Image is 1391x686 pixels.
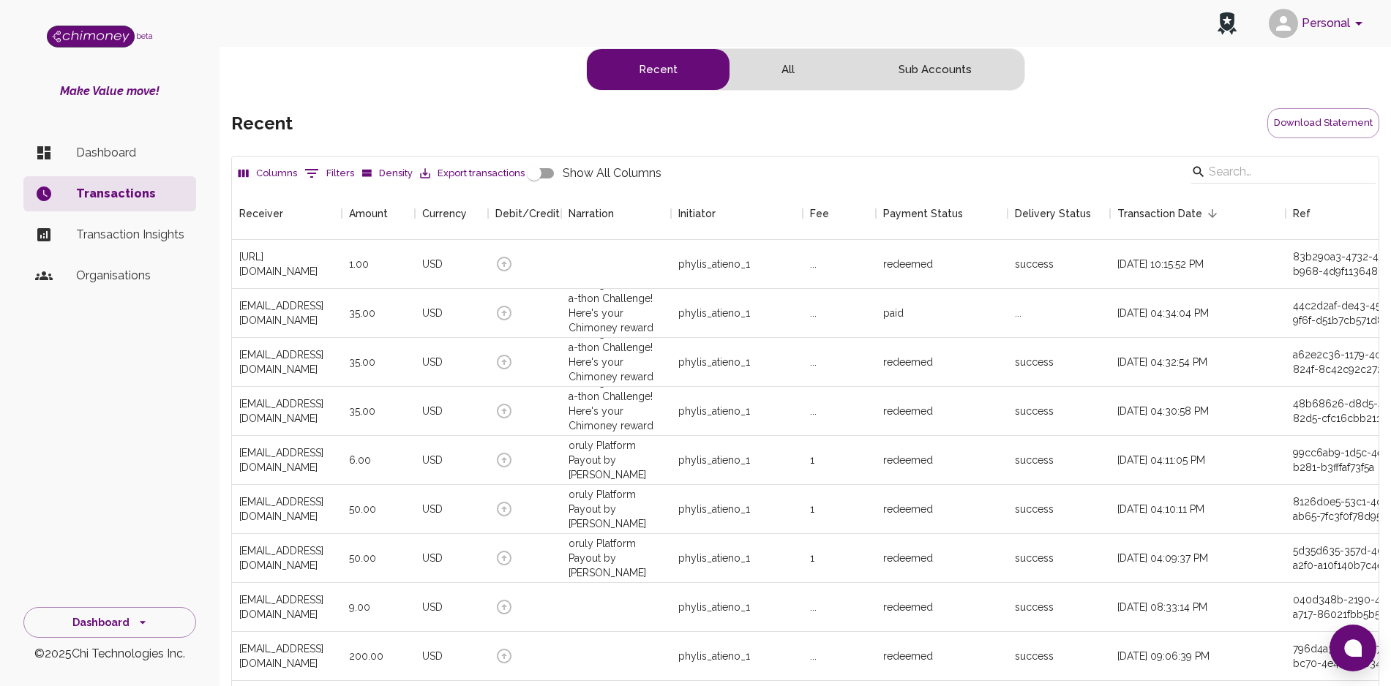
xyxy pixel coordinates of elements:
div: https://ilp.chimoney.com/phylisphylis [239,249,334,279]
button: recent [587,49,730,90]
div: Amount [349,187,388,240]
div: success [1015,355,1054,369]
button: Density [358,162,416,185]
button: Open chat window [1330,625,1376,671]
div: atieno@chimoney.io [239,494,334,524]
img: Logo [47,26,135,48]
div: Hi [PERSON_NAME], congratulations on winning the Write-a-thon Challenge! Here's your Chimoney rew... [561,289,671,338]
div: redeemed [883,453,933,467]
div: 50.00 [349,551,376,565]
div: USD [422,453,443,467]
div: Initiator [678,187,716,240]
div: [DATE] 04:32:54 PM [1110,338,1286,387]
div: Delivery Status [1008,187,1110,240]
div: success [1015,502,1054,516]
div: success [1015,453,1054,467]
div: Initiator [671,187,803,240]
div: text alignment [586,48,1025,91]
div: Hi Queen, congratulations on winning the Write-a-thon Challenge! Here's your Chimoney reward as a... [561,387,671,436]
p: Transactions [76,185,184,203]
div: redeemed [883,551,933,565]
div: ... [810,600,817,614]
p: Transaction Insights [76,226,184,244]
div: Payment Status [876,187,1008,240]
div: redeemed [883,355,933,369]
div: Receiver [239,187,283,240]
button: Export transactions [416,162,528,185]
div: ... [810,355,817,369]
button: Sort [1202,203,1223,224]
div: 1 [810,551,814,565]
div: phylis_atieno_1 [678,355,750,369]
h5: recent [231,112,293,135]
div: phylis_atieno_1 [678,502,750,516]
div: [DATE] 04:09:37 PM [1110,534,1286,583]
div: Currency [415,187,488,240]
button: Dashboard [23,607,196,638]
div: oruly Platform Payout by [PERSON_NAME] [561,485,671,534]
div: atieno@chimoney.io [239,641,334,671]
div: 6.00 [349,453,371,467]
button: all [730,49,847,90]
div: paid [883,306,904,320]
p: Dashboard [76,144,184,162]
div: Hi [PERSON_NAME], congratulations on winning the Write-a-thon Challenge! Here's your Chimoney rew... [561,338,671,387]
div: 1.00 [349,257,369,271]
div: phylis_atieno_1 [678,600,750,614]
div: [DATE] 04:11:05 PM [1110,436,1286,485]
div: Amount [342,187,415,240]
div: USD [422,502,443,516]
div: ... [810,257,817,271]
div: USD [422,257,443,271]
div: USD [422,551,443,565]
div: redeemed [883,649,933,663]
div: ... [810,404,817,418]
div: [DATE] 04:30:58 PM [1110,387,1286,436]
div: Delivery Status [1015,187,1091,240]
div: Fee [810,187,829,240]
div: Narration [561,187,671,240]
div: Search [1191,160,1376,186]
div: 1 [810,502,814,516]
div: ... [810,306,817,320]
div: oruly Platform Payout by [PERSON_NAME] [561,436,671,485]
p: Organisations [76,267,184,284]
div: [DATE] 04:10:11 PM [1110,485,1286,534]
div: phylis_atieno_1 [678,404,750,418]
div: redeemed [883,404,933,418]
div: Debit/Credit [488,187,561,240]
div: success [1015,600,1054,614]
div: phylis_atieno_1 [678,257,750,271]
div: emmanueleboh87@gmail.com [239,347,334,377]
div: Transaction Date [1117,187,1202,240]
div: [DATE] 09:06:39 PM [1110,632,1286,681]
button: Download Statement [1267,108,1379,138]
div: Receiver [232,187,342,240]
div: [DATE] 04:34:04 PM [1110,289,1286,338]
div: redeemed [883,257,933,271]
div: 35.00 [349,404,375,418]
div: mackenzie.techdocs@gmail.com [239,298,334,328]
button: account of current user [1263,4,1373,42]
div: phylis_atieno_1 [678,453,750,467]
div: USD [422,600,443,614]
span: Show All Columns [563,165,661,182]
div: 9.00 [349,600,370,614]
div: queendolineakpan11@gmail.com [239,396,334,426]
div: success [1015,551,1054,565]
button: Select columns [235,162,301,185]
div: ... [1015,306,1021,320]
div: phylis_atieno_1 [678,551,750,565]
div: atieno@chimoney.io [239,543,334,573]
button: subaccounts [847,49,1024,90]
div: [DATE] 10:15:52 PM [1110,240,1286,289]
div: Transaction Date [1110,187,1286,240]
div: USD [422,306,443,320]
div: 1 [810,453,814,467]
div: 200.00 [349,649,383,663]
div: Payment Status [883,187,963,240]
div: 50.00 [349,502,376,516]
div: success [1015,404,1054,418]
div: atieno@chimoney.io [239,445,334,475]
button: Show filters [301,162,358,185]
